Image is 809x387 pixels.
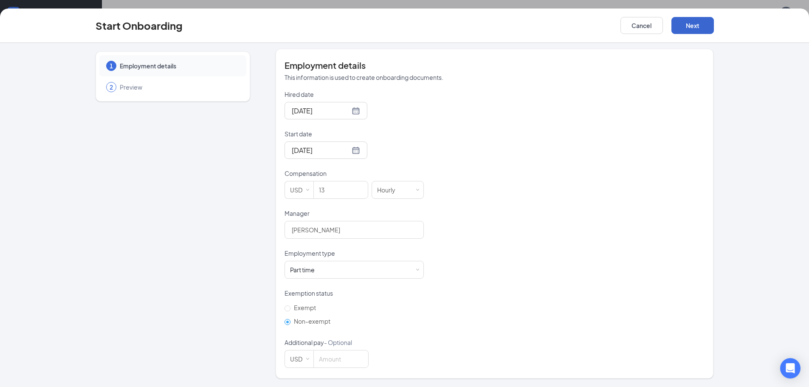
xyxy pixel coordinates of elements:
span: Preview [120,83,238,91]
div: USD [290,350,308,367]
span: Exempt [290,304,319,311]
input: Amount [314,181,368,198]
input: Manager name [285,221,424,239]
h3: Start Onboarding [96,18,183,33]
p: Employment type [285,249,424,257]
span: Employment details [120,62,238,70]
span: - Optional [324,339,352,346]
input: Oct 15, 2025 [292,105,350,116]
span: Non-exempt [290,317,334,325]
span: 1 [110,62,113,70]
p: Additional pay [285,338,424,347]
div: Open Intercom Messenger [780,358,801,379]
div: [object Object] [290,266,321,274]
input: Oct 15, 2025 [292,145,350,155]
div: Hourly [377,181,401,198]
button: Cancel [620,17,663,34]
input: Amount [314,350,368,367]
p: Compensation [285,169,424,178]
p: Exemption status [285,289,424,297]
h4: Employment details [285,59,705,71]
div: Part time [290,266,315,274]
button: Next [671,17,714,34]
p: This information is used to create onboarding documents. [285,73,705,82]
p: Manager [285,209,424,218]
div: USD [290,181,308,198]
p: Start date [285,130,424,138]
p: Hired date [285,90,424,99]
span: 2 [110,83,113,91]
